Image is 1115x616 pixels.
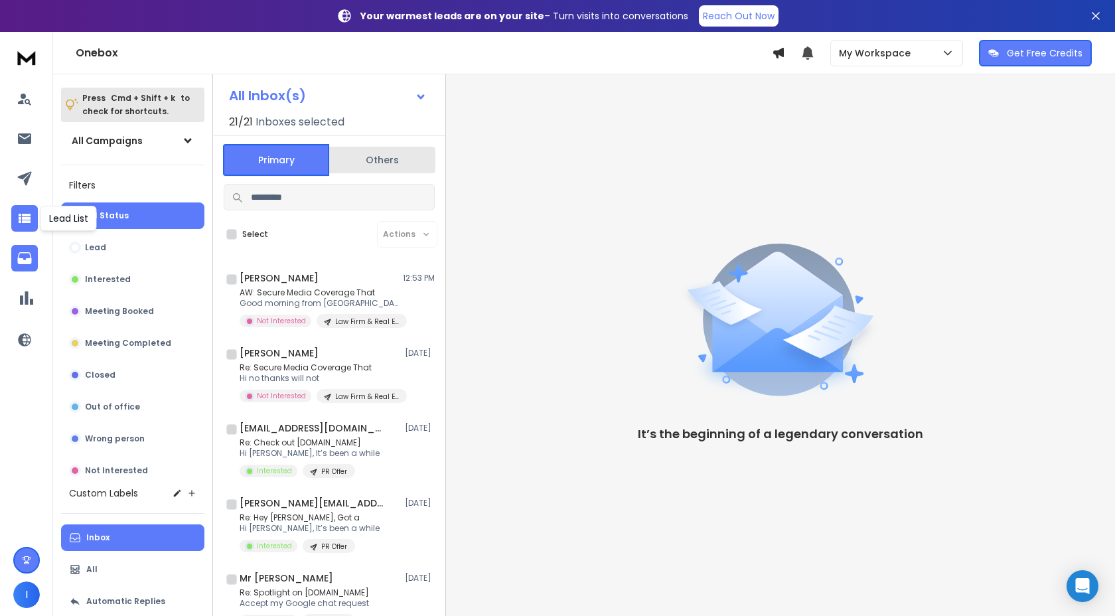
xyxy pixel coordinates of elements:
h1: All Campaigns [72,134,143,147]
p: Inbox [86,532,110,543]
p: Re: Check out [DOMAIN_NAME] [240,437,380,448]
div: Lead List [40,206,97,231]
button: I [13,581,40,608]
p: Hi no thanks will not [240,373,399,384]
h3: Filters [61,176,204,194]
div: Open Intercom Messenger [1067,570,1098,602]
p: Not Interested [85,465,148,476]
p: PR Offer [321,542,347,552]
button: Meeting Booked [61,298,204,325]
p: Interested [257,541,292,551]
strong: Your warmest leads are on your site [360,9,544,23]
p: [DATE] [405,348,435,358]
p: Interested [257,466,292,476]
h1: Onebox [76,45,772,61]
button: Out of office [61,394,204,420]
h1: [EMAIL_ADDRESS][DOMAIN_NAME] [240,422,386,435]
img: logo [13,45,40,70]
button: Lead [61,234,204,261]
p: Accept my Google chat request [240,598,369,609]
span: Cmd + Shift + k [109,90,177,106]
p: Not Interested [257,391,306,401]
h1: Mr [PERSON_NAME] [240,572,333,585]
button: Primary [223,144,329,176]
button: All Status [61,202,204,229]
label: Select [242,229,268,240]
h1: [PERSON_NAME] [240,271,319,285]
button: Not Interested [61,457,204,484]
p: Re: Hey [PERSON_NAME], Got a [240,512,380,523]
button: All Inbox(s) [218,82,437,109]
p: 12:53 PM [403,273,435,283]
p: Out of office [85,402,140,412]
p: Closed [85,370,115,380]
p: PR Offer [321,467,347,477]
p: Get Free Credits [1007,46,1082,60]
button: Inbox [61,524,204,551]
button: Interested [61,266,204,293]
button: Wrong person [61,425,204,452]
button: Meeting Completed [61,330,204,356]
p: Interested [85,274,131,285]
p: All Status [86,210,129,221]
a: Reach Out Now [699,5,779,27]
h1: All Inbox(s) [229,89,306,102]
p: Law Firm & Real Estate [335,392,399,402]
p: My Workspace [839,46,916,60]
p: Hi [PERSON_NAME], It’s been a while [240,523,380,534]
button: All Campaigns [61,127,204,154]
p: Wrong person [85,433,145,444]
p: Press to check for shortcuts. [82,92,190,118]
p: Meeting Booked [85,306,154,317]
p: Meeting Completed [85,338,171,348]
p: Hi [PERSON_NAME], It’s been a while [240,448,380,459]
button: Others [329,145,435,175]
p: AW: Secure Media Coverage That [240,287,399,298]
p: – Turn visits into conversations [360,9,688,23]
p: Not Interested [257,316,306,326]
p: Lead [85,242,106,253]
p: It’s the beginning of a legendary conversation [638,425,923,443]
p: Re: Spotlight on [DOMAIN_NAME] [240,587,369,598]
span: 21 / 21 [229,114,253,130]
h1: [PERSON_NAME] [240,346,319,360]
button: Automatic Replies [61,588,204,615]
p: [DATE] [405,423,435,433]
p: Re: Secure Media Coverage That [240,362,399,373]
p: [DATE] [405,498,435,508]
p: All [86,564,98,575]
button: All [61,556,204,583]
p: Good morning from [GEOGRAPHIC_DATA], thanks [240,298,399,309]
p: Law Firm & Real Estate [335,317,399,327]
p: Automatic Replies [86,596,165,607]
button: Get Free Credits [979,40,1092,66]
h1: [PERSON_NAME][EMAIL_ADDRESS][DOMAIN_NAME] [240,497,386,510]
h3: Inboxes selected [256,114,344,130]
h3: Custom Labels [69,487,138,500]
button: Closed [61,362,204,388]
p: Reach Out Now [703,9,775,23]
p: [DATE] [405,573,435,583]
